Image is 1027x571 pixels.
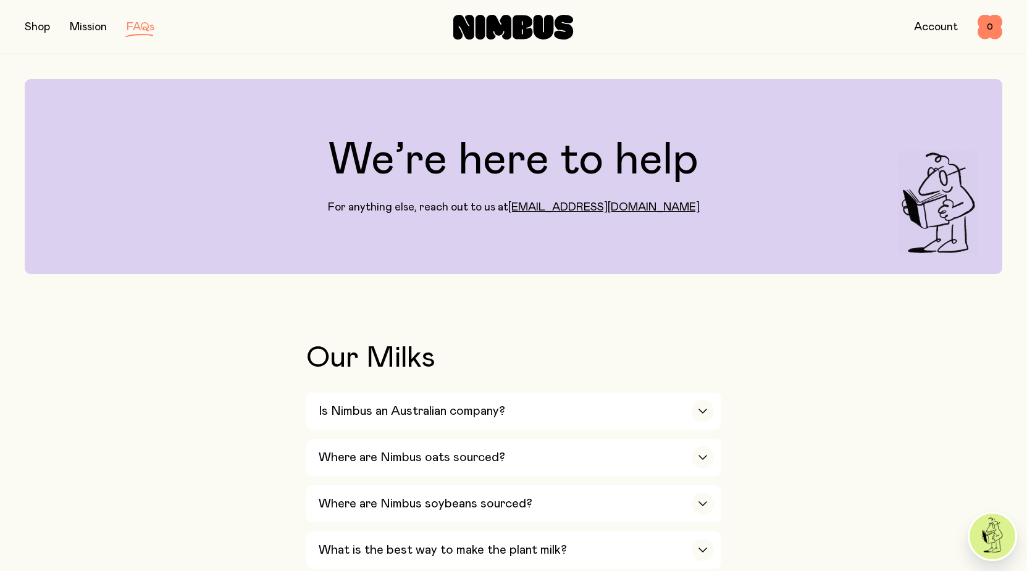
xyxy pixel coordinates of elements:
img: agent [970,514,1015,559]
a: FAQs [127,22,154,33]
a: [EMAIL_ADDRESS][DOMAIN_NAME] [508,202,700,213]
h3: Where are Nimbus oats sourced? [319,450,505,465]
h3: What is the best way to make the plant milk? [319,543,567,557]
button: Is Nimbus an Australian company? [306,393,721,430]
h3: Where are Nimbus soybeans sourced? [319,496,532,511]
h2: Our Milks [306,343,721,373]
button: What is the best way to make the plant milk? [306,531,721,569]
button: Where are Nimbus soybeans sourced? [306,485,721,522]
a: Account [914,22,958,33]
h3: Is Nimbus an Australian company? [319,404,505,419]
button: Where are Nimbus oats sourced? [306,439,721,476]
a: Mission [70,22,107,33]
button: 0 [978,15,1002,40]
h1: We’re here to help [329,138,698,183]
p: For anything else, reach out to us at [328,200,700,215]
